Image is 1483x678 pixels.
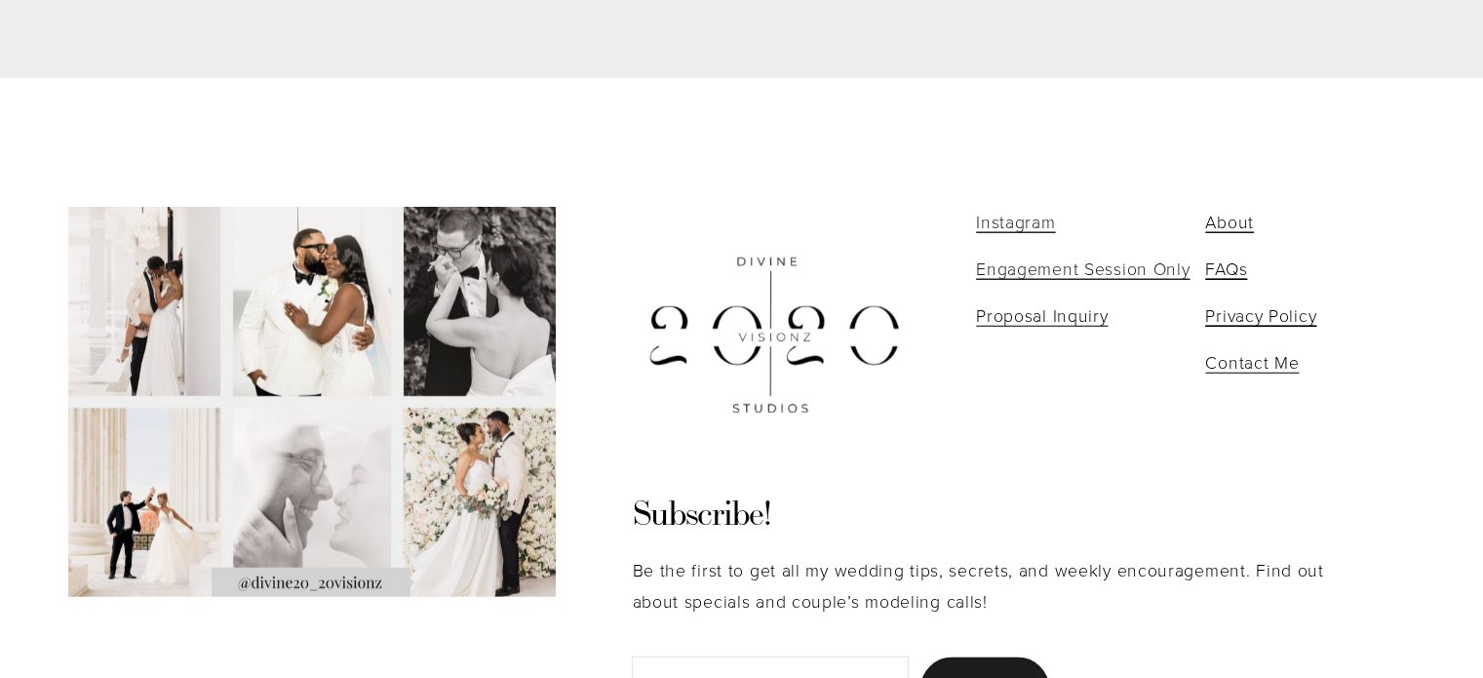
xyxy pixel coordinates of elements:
span: Instagram [976,210,1055,233]
p: Be the first to get all my wedding tips, secrets, and weekly encouragement. Find out about specia... [632,555,1366,617]
span: About [1205,210,1254,233]
a: Engagement Session Only [976,254,1190,285]
a: About [1205,207,1254,238]
a: Privacy Policy [1205,300,1316,332]
span: Privacy Policy [1205,303,1316,327]
span: FAQs [1205,257,1247,280]
a: Proposal Inquiry [976,300,1108,332]
a: FAQs [1205,254,1247,285]
a: Instagram [976,207,1055,238]
span: Engagement Session Only [976,257,1190,280]
a: Contact Me [1205,347,1299,379]
h2: Subscribe! [632,488,1366,539]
